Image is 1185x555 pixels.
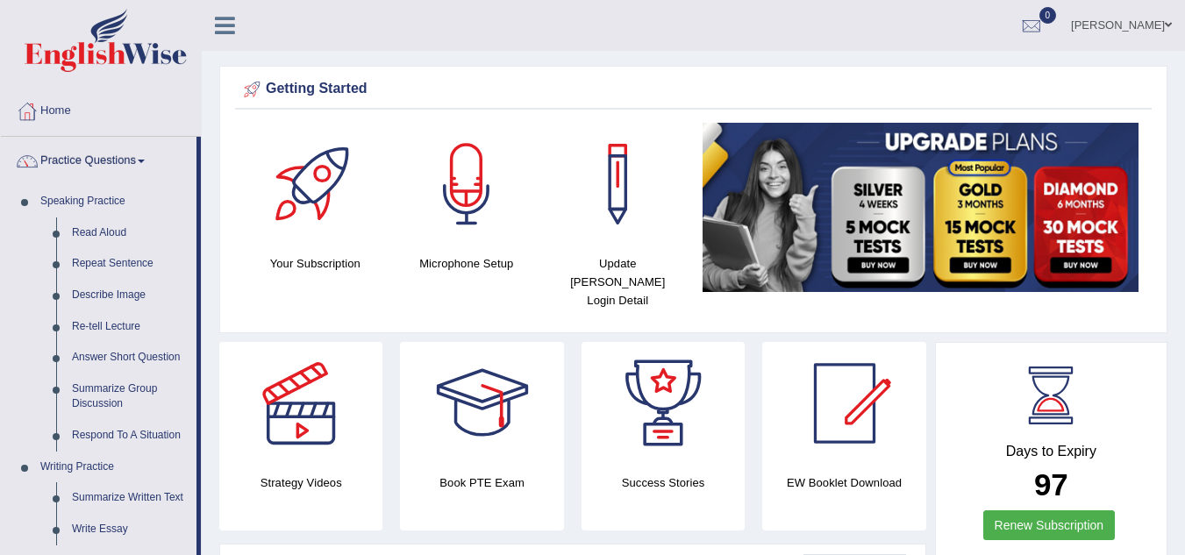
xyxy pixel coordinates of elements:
h4: Book PTE Exam [400,473,563,492]
h4: Update [PERSON_NAME] Login Detail [551,254,685,310]
a: Home [1,87,201,131]
div: Getting Started [239,76,1147,103]
a: Repeat Sentence [64,248,196,280]
a: Respond To A Situation [64,420,196,452]
h4: Strategy Videos [219,473,382,492]
h4: EW Booklet Download [762,473,925,492]
a: Write Essay [64,514,196,545]
a: Speaking Practice [32,186,196,217]
a: Answer Short Question [64,342,196,374]
b: 97 [1034,467,1068,502]
a: Summarize Written Text [64,482,196,514]
a: Practice Questions [1,137,196,181]
a: Summarize Group Discussion [64,374,196,420]
a: Describe Image [64,280,196,311]
h4: Your Subscription [248,254,382,273]
h4: Days to Expiry [955,444,1147,459]
h4: Success Stories [582,473,745,492]
a: Renew Subscription [983,510,1116,540]
span: 0 [1039,7,1057,24]
img: small5.jpg [703,123,1139,292]
a: Re-tell Lecture [64,311,196,343]
a: Writing Practice [32,452,196,483]
h4: Microphone Setup [400,254,534,273]
a: Read Aloud [64,217,196,249]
